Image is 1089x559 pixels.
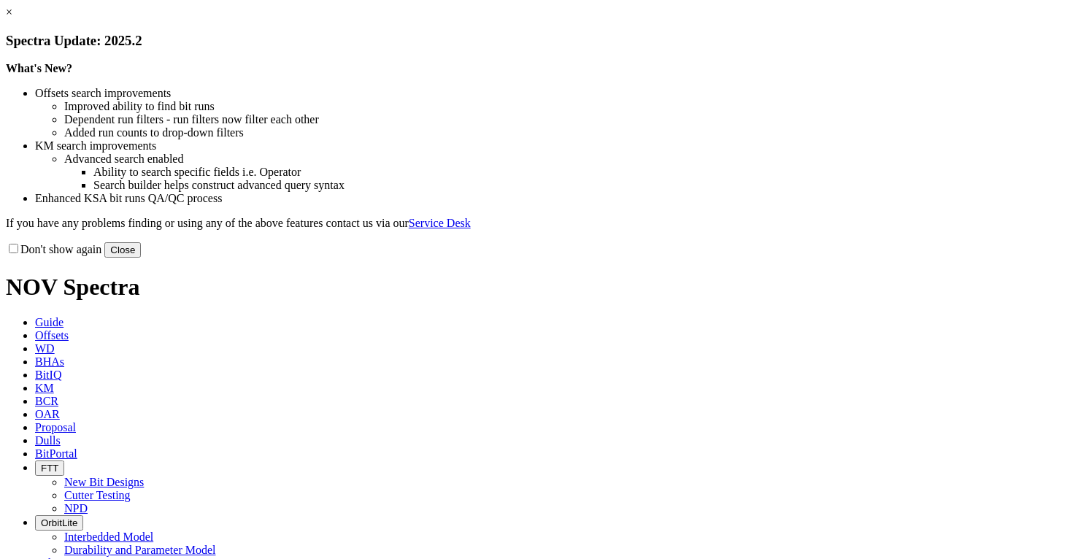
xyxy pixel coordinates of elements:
label: Don't show again [6,243,101,255]
a: NPD [64,502,88,514]
p: If you have any problems finding or using any of the above features contact us via our [6,217,1083,230]
a: Durability and Parameter Model [64,544,216,556]
h1: NOV Spectra [6,274,1083,301]
button: Close [104,242,141,258]
a: Interbedded Model [64,531,153,543]
input: Don't show again [9,244,18,253]
li: Offsets search improvements [35,87,1083,100]
span: WD [35,342,55,355]
span: OAR [35,408,60,420]
li: Enhanced KSA bit runs QA/QC process [35,192,1083,205]
span: BCR [35,395,58,407]
span: Offsets [35,329,69,342]
a: Cutter Testing [64,489,131,501]
li: Added run counts to drop-down filters [64,126,1083,139]
span: BitPortal [35,447,77,460]
li: Search builder helps construct advanced query syntax [93,179,1083,192]
strong: What's New? [6,62,72,74]
span: Guide [35,316,64,328]
li: Dependent run filters - run filters now filter each other [64,113,1083,126]
span: KM [35,382,54,394]
span: FTT [41,463,58,474]
h3: Spectra Update: 2025.2 [6,33,1083,49]
span: Dulls [35,434,61,447]
li: Improved ability to find bit runs [64,100,1083,113]
li: KM search improvements [35,139,1083,153]
span: BitIQ [35,369,61,381]
a: New Bit Designs [64,476,144,488]
span: BHAs [35,355,64,368]
span: OrbitLite [41,517,77,528]
li: Ability to search specific fields i.e. Operator [93,166,1083,179]
li: Advanced search enabled [64,153,1083,166]
span: Proposal [35,421,76,433]
a: × [6,6,12,18]
a: Service Desk [409,217,471,229]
